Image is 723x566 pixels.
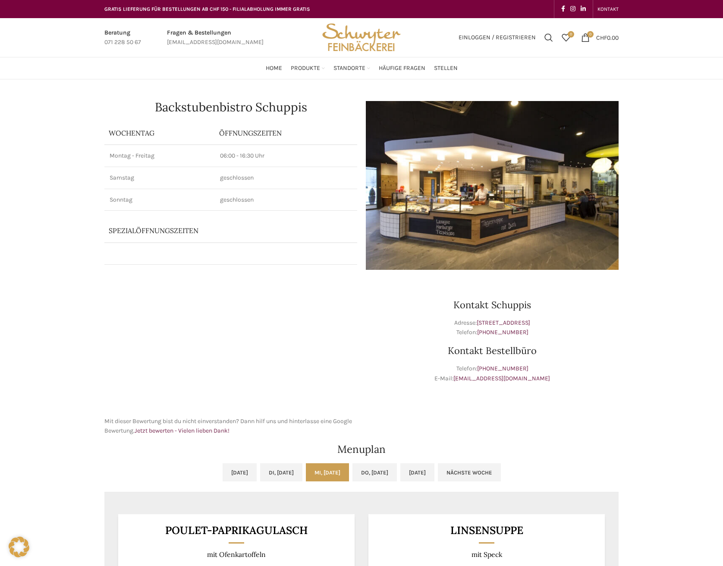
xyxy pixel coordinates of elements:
[352,463,397,481] a: Do, [DATE]
[319,33,404,41] a: Site logo
[110,152,210,160] p: Montag - Freitag
[319,18,404,57] img: Bäckerei Schwyter
[434,60,458,77] a: Stellen
[477,329,528,336] a: [PHONE_NUMBER]
[291,64,320,73] span: Produkte
[129,525,344,536] h3: Poulet-Paprikagulasch
[453,375,550,382] a: [EMAIL_ADDRESS][DOMAIN_NAME]
[459,35,536,41] span: Einloggen / Registrieren
[260,463,302,481] a: Di, [DATE]
[167,28,264,47] a: Infobox link
[597,0,619,18] a: KONTAKT
[306,463,349,481] a: Mi, [DATE]
[400,463,434,481] a: [DATE]
[219,128,353,138] p: ÖFFNUNGSZEITEN
[596,34,619,41] bdi: 0.00
[220,174,352,182] p: geschlossen
[135,427,229,434] a: Jetzt bewerten - Vielen lieben Dank!
[596,34,607,41] span: CHF
[559,3,568,15] a: Facebook social link
[104,444,619,455] h2: Menuplan
[110,174,210,182] p: Samstag
[379,60,425,77] a: Häufige Fragen
[379,525,594,536] h3: Linsensuppe
[333,64,365,73] span: Standorte
[104,278,357,408] iframe: schwyter schuppis
[597,6,619,12] span: KONTAKT
[434,64,458,73] span: Stellen
[568,31,574,38] span: 0
[477,319,530,326] a: [STREET_ADDRESS]
[438,463,501,481] a: Nächste Woche
[104,28,141,47] a: Infobox link
[129,550,344,559] p: mit Ofenkartoffeln
[587,31,594,38] span: 0
[540,29,557,46] a: Suchen
[366,318,619,338] p: Adresse: Telefon:
[104,6,310,12] span: GRATIS LIEFERUNG FÜR BESTELLUNGEN AB CHF 150 - FILIALABHOLUNG IMMER GRATIS
[477,365,528,372] a: [PHONE_NUMBER]
[379,550,594,559] p: mit Speck
[100,60,623,77] div: Main navigation
[577,29,623,46] a: 0 CHF0.00
[104,101,357,113] h1: Backstubenbistro Schuppis
[220,152,352,160] p: 06:00 - 16:30 Uhr
[454,29,540,46] a: Einloggen / Registrieren
[109,226,311,235] p: Spezialöffnungszeiten
[557,29,575,46] div: Meine Wunschliste
[379,64,425,73] span: Häufige Fragen
[223,463,257,481] a: [DATE]
[578,3,588,15] a: Linkedin social link
[110,196,210,204] p: Sonntag
[220,196,352,204] p: geschlossen
[568,3,578,15] a: Instagram social link
[109,128,211,138] p: Wochentag
[557,29,575,46] a: 0
[104,417,357,436] p: Mit dieser Bewertung bist du nicht einverstanden? Dann hilf uns und hinterlasse eine Google Bewer...
[366,364,619,383] p: Telefon: E-Mail:
[291,60,325,77] a: Produkte
[593,0,623,18] div: Secondary navigation
[366,300,619,310] h3: Kontakt Schuppis
[366,346,619,355] h3: Kontakt Bestellbüro
[266,64,282,73] span: Home
[333,60,370,77] a: Standorte
[266,60,282,77] a: Home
